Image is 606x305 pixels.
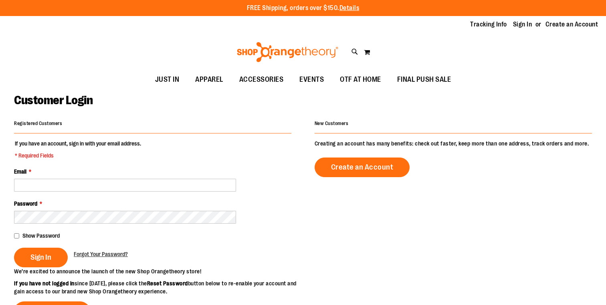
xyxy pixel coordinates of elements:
legend: If you have an account, sign in with your email address. [14,139,142,160]
span: APPAREL [195,71,223,89]
p: since [DATE], please click the button below to re-enable your account and gain access to our bran... [14,279,303,295]
span: Email [14,168,26,175]
a: Sign In [513,20,532,29]
span: EVENTS [299,71,324,89]
span: Sign In [30,253,51,262]
a: Create an Account [315,158,410,177]
span: JUST IN [155,71,180,89]
a: Forgot Your Password? [74,250,128,258]
strong: New Customers [315,121,349,126]
strong: Registered Customers [14,121,62,126]
span: Customer Login [14,93,93,107]
span: Create an Account [331,163,394,172]
p: We’re excited to announce the launch of the new Shop Orangetheory store! [14,267,303,275]
p: FREE Shipping, orders over $150. [247,4,360,13]
a: FINAL PUSH SALE [389,71,459,89]
a: Tracking Info [470,20,507,29]
strong: If you have not logged in [14,280,75,287]
span: Forgot Your Password? [74,251,128,257]
strong: Reset Password [147,280,188,287]
a: ACCESSORIES [231,71,292,89]
a: OTF AT HOME [332,71,389,89]
a: JUST IN [147,71,188,89]
a: EVENTS [291,71,332,89]
span: FINAL PUSH SALE [397,71,451,89]
a: Create an Account [545,20,598,29]
p: Creating an account has many benefits: check out faster, keep more than one address, track orders... [315,139,592,147]
img: Shop Orangetheory [236,42,339,62]
span: Show Password [22,232,60,239]
span: OTF AT HOME [340,71,381,89]
a: Details [339,4,360,12]
span: * Required Fields [15,151,141,160]
a: APPAREL [187,71,231,89]
span: ACCESSORIES [239,71,284,89]
span: Password [14,200,37,207]
button: Sign In [14,248,68,267]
